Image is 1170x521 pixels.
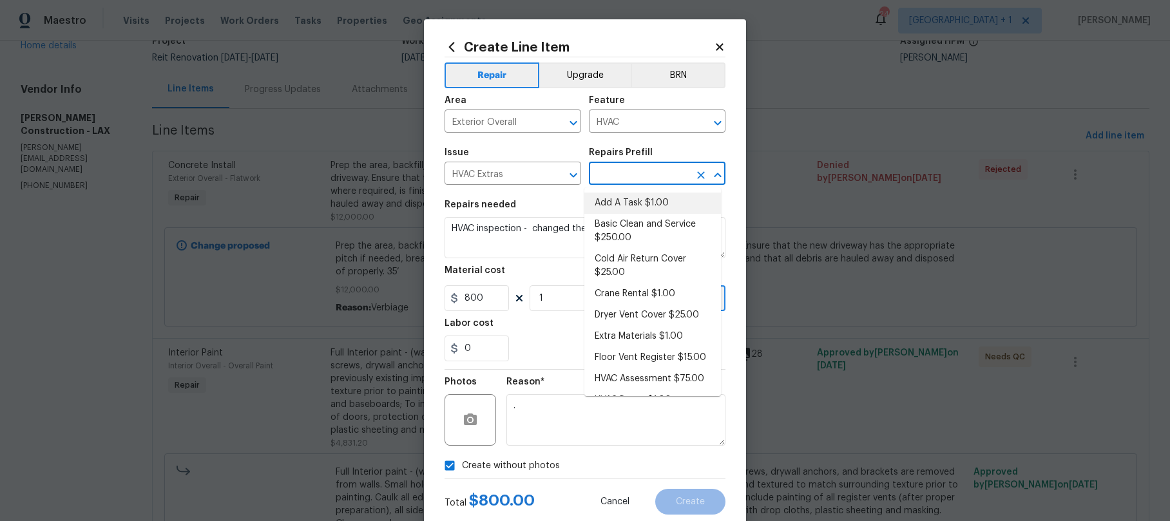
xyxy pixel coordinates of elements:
[445,62,539,88] button: Repair
[445,266,505,275] h5: Material cost
[445,319,494,328] h5: Labor cost
[584,193,721,214] li: Add A Task $1.00
[584,214,721,249] li: Basic Clean and Service $250.00
[584,305,721,326] li: Dryer Vent Cover $25.00
[445,217,725,258] textarea: HVAC inspection - changed the capacitor and added freon.
[584,368,721,390] li: HVAC Assessment $75.00
[564,166,582,184] button: Open
[584,347,721,368] li: Floor Vent Register $15.00
[589,148,653,157] h5: Repairs Prefill
[564,114,582,132] button: Open
[506,377,544,386] h5: Reason*
[580,489,650,515] button: Cancel
[445,377,477,386] h5: Photos
[655,489,725,515] button: Create
[692,166,710,184] button: Clear
[584,249,721,283] li: Cold Air Return Cover $25.00
[445,200,516,209] h5: Repairs needed
[469,493,535,508] span: $ 800.00
[589,96,625,105] h5: Feature
[676,497,705,507] span: Create
[462,459,560,473] span: Create without photos
[584,326,721,347] li: Extra Materials $1.00
[445,494,535,509] div: Total
[600,497,629,507] span: Cancel
[709,166,727,184] button: Close
[631,62,725,88] button: BRN
[584,283,721,305] li: Crane Rental $1.00
[539,62,631,88] button: Upgrade
[584,390,721,411] li: HVAC Demo $1.00
[445,148,469,157] h5: Issue
[445,96,466,105] h5: Area
[709,114,727,132] button: Open
[445,40,714,54] h2: Create Line Item
[506,394,725,446] textarea: .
